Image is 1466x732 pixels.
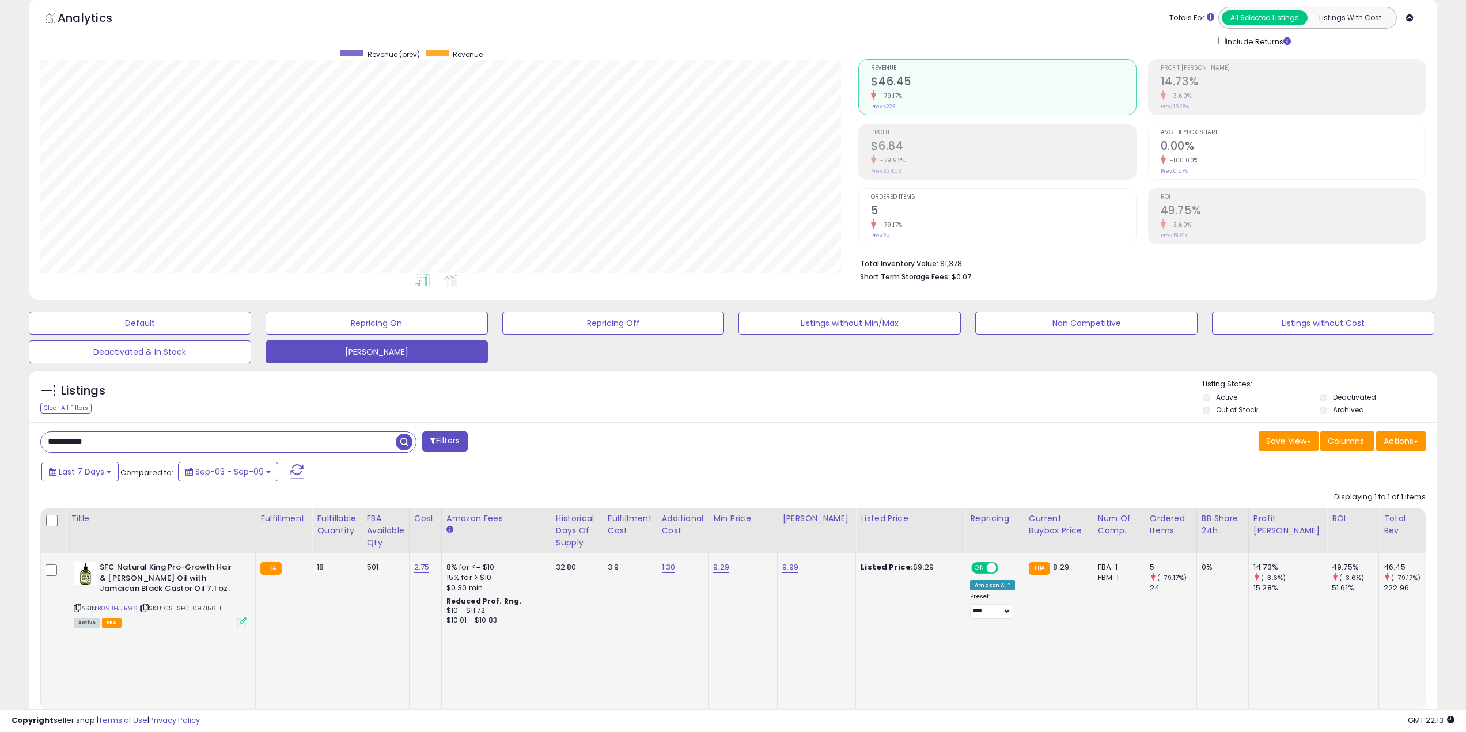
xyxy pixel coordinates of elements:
[1332,513,1374,525] div: ROI
[178,462,278,481] button: Sep-03 - Sep-09
[871,75,1135,90] h2: $46.45
[1333,392,1376,402] label: Deactivated
[876,92,903,100] small: -79.17%
[58,10,135,29] h5: Analytics
[71,513,251,525] div: Title
[29,312,251,335] button: Default
[1307,10,1393,25] button: Listings With Cost
[1216,405,1258,415] label: Out of Stock
[446,616,542,625] div: $10.01 - $10.83
[1339,573,1364,582] small: (-3.6%)
[1332,583,1378,593] div: 51.61%
[1166,92,1192,100] small: -3.60%
[29,340,251,363] button: Deactivated & In Stock
[1029,513,1088,537] div: Current Buybox Price
[871,168,901,175] small: Prev: $34.06
[195,466,264,477] span: Sep-03 - Sep-09
[446,513,546,525] div: Amazon Fees
[1166,221,1192,229] small: -3.60%
[1334,492,1426,503] div: Displaying 1 to 1 of 1 items
[1161,130,1425,136] span: Avg. Buybox Share
[1157,573,1187,582] small: (-79.17%)
[876,156,906,165] small: -79.92%
[59,466,104,477] span: Last 7 Days
[871,65,1135,71] span: Revenue
[860,259,938,268] b: Total Inventory Value:
[367,562,400,572] div: 501
[446,596,522,606] b: Reduced Prof. Rng.
[871,130,1135,136] span: Profit
[74,618,100,628] span: All listings currently available for purchase on Amazon
[97,604,138,613] a: B09JHJJR96
[1253,583,1327,593] div: 15.28%
[260,513,307,525] div: Fulfillment
[972,563,987,573] span: ON
[608,513,652,537] div: Fulfillment Cost
[997,563,1015,573] span: OFF
[1212,312,1434,335] button: Listings without Cost
[1332,562,1378,572] div: 49.75%
[446,572,542,583] div: 15% for > $10
[414,562,430,573] a: 2.75
[970,580,1015,590] div: Amazon AI *
[1161,103,1189,110] small: Prev: 15.28%
[1261,573,1286,582] small: (-3.6%)
[1161,65,1425,71] span: Profit [PERSON_NAME]
[662,513,704,537] div: Additional Cost
[368,50,420,59] span: Revenue (prev)
[317,562,353,572] div: 18
[40,403,92,414] div: Clear All Filters
[100,562,240,597] b: SFC Natural King Pro-Growth Hair & [PERSON_NAME] Oil with Jamaican Black Castor Oil 7.1 oz.
[1408,715,1454,726] span: 2025-09-17 22:13 GMT
[861,562,956,572] div: $9.29
[871,139,1135,155] h2: $6.84
[1150,562,1196,572] div: 5
[446,525,453,535] small: Amazon Fees.
[1053,562,1069,572] span: 8.29
[1161,168,1188,175] small: Prev: 0.57%
[1098,562,1136,572] div: FBA: 1
[1166,156,1199,165] small: -100.00%
[446,562,542,572] div: 8% for <= $10
[782,562,798,573] a: 9.99
[952,271,971,282] span: $0.07
[41,462,119,481] button: Last 7 Days
[1384,562,1430,572] div: 46.45
[1098,572,1136,583] div: FBM: 1
[1328,435,1364,447] span: Columns
[876,221,903,229] small: -79.17%
[556,513,598,549] div: Historical Days Of Supply
[713,513,772,525] div: Min Price
[556,562,594,572] div: 32.80
[871,204,1135,219] h2: 5
[102,618,122,628] span: FBA
[970,593,1015,619] div: Preset:
[12,715,200,726] div: seller snap | |
[1384,513,1426,537] div: Total Rev.
[738,312,961,335] button: Listings without Min/Max
[1203,379,1437,390] p: Listing States:
[453,50,483,59] span: Revenue
[782,513,851,525] div: [PERSON_NAME]
[1150,583,1196,593] div: 24
[74,562,247,626] div: ASIN:
[12,715,54,726] strong: Copyright
[266,312,488,335] button: Repricing On
[260,562,282,575] small: FBA
[1161,75,1425,90] h2: 14.73%
[1376,431,1426,451] button: Actions
[1150,513,1192,537] div: Ordered Items
[1210,35,1305,48] div: Include Returns
[1161,232,1188,239] small: Prev: 51.61%
[1029,562,1050,575] small: FBA
[74,562,97,585] img: 41IMi4GdCeL._SL40_.jpg
[861,562,913,572] b: Listed Price:
[1253,562,1327,572] div: 14.73%
[1098,513,1140,537] div: Num of Comp.
[871,194,1135,200] span: Ordered Items
[871,103,896,110] small: Prev: $223
[1169,13,1214,24] div: Totals For
[1161,194,1425,200] span: ROI
[61,383,105,399] h5: Listings
[1333,405,1364,415] label: Archived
